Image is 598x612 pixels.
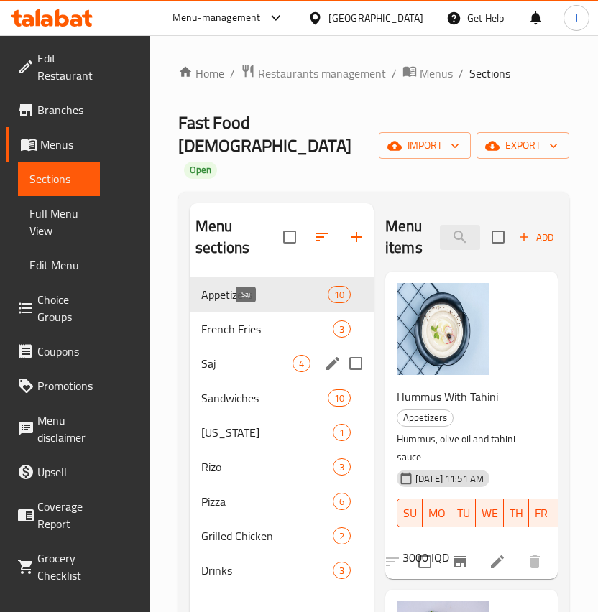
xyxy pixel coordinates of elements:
button: Branch-specific-item [443,544,477,579]
span: Sections [469,65,510,82]
div: items [333,527,351,544]
span: TH [510,503,523,524]
div: items [333,493,351,510]
button: Add [513,226,559,249]
nav: Menu sections [190,272,374,593]
span: Branches [37,101,88,119]
a: Sections [18,162,100,196]
a: Restaurants management [241,64,386,83]
span: [DATE] 11:51 AM [410,472,489,486]
a: Coupons [6,334,100,368]
li: / [392,65,397,82]
button: delete [517,544,552,579]
span: 10 [328,288,350,302]
span: 10 [328,391,350,405]
span: 3 [333,460,350,474]
div: items [333,458,351,476]
button: FR [529,499,553,527]
a: Edit menu item [489,553,506,570]
span: Rizo [201,458,333,476]
span: Menus [40,136,88,153]
span: Grilled Chicken [201,527,333,544]
button: import [379,132,471,159]
button: export [477,132,569,159]
a: Edit Restaurant [6,41,104,93]
div: Sandwiches10 [190,381,374,415]
p: Hummus, olive oil and tahini sauce [397,430,535,466]
span: 6 [333,495,350,509]
button: Add section [339,220,374,254]
span: Full Menu View [29,205,88,239]
a: Menus [6,127,100,162]
a: Upsell [6,455,100,489]
span: Drinks [201,562,333,579]
button: edit [322,353,344,374]
button: MO [423,499,451,527]
div: Pizza [201,493,333,510]
span: Sort sections [305,220,339,254]
span: Edit Menu [29,256,88,274]
span: TU [457,503,470,524]
div: Appetizers [201,286,328,303]
span: 4 [293,357,310,371]
span: [US_STATE] [201,424,333,441]
span: Sections [29,170,88,187]
a: Edit Menu [18,248,100,282]
div: Kentucky [201,424,333,441]
span: Grocery Checklist [37,550,88,584]
div: Rizo3 [190,450,374,484]
span: Open [184,164,217,176]
button: TU [451,499,476,527]
span: SU [403,503,417,524]
span: Select section [483,222,513,252]
a: Menu disclaimer [6,403,100,455]
div: items [328,389,351,407]
a: Promotions [6,368,104,403]
span: Edit Restaurant [37,50,93,84]
span: Menus [420,65,453,82]
span: 3 [333,323,350,336]
span: Coupons [37,343,88,360]
span: Hummus With Tahini [397,386,498,407]
div: Saj4edit [190,346,374,381]
span: import [390,136,459,154]
h2: Menu items [385,215,423,259]
span: 2 [333,529,350,543]
button: TH [504,499,529,527]
button: SA [553,499,579,527]
img: Hummus With Tahini [397,283,489,375]
div: items [333,424,351,441]
div: items [333,562,351,579]
nav: breadcrumb [178,64,569,83]
span: Fast Food [DEMOGRAPHIC_DATA] [178,106,351,162]
div: [GEOGRAPHIC_DATA] [328,10,423,26]
span: Add [517,229,556,246]
a: Grocery Checklist [6,541,100,593]
div: Grilled Chicken2 [190,519,374,553]
div: Open [184,162,217,179]
span: Upsell [37,463,88,481]
div: Appetizers [397,409,454,427]
span: Sandwiches [201,389,328,407]
span: 1 [333,426,350,440]
input: search [440,225,480,250]
span: Choice Groups [37,291,88,325]
div: Drinks3 [190,553,374,588]
span: J [575,10,578,26]
div: [US_STATE]1 [190,415,374,450]
div: Pizza6 [190,484,374,519]
a: Full Menu View [18,196,100,248]
span: Add item [513,226,559,249]
span: Promotions [37,377,93,394]
button: SU [397,499,423,527]
span: 3 [333,564,350,578]
a: Coverage Report [6,489,100,541]
span: MO [428,503,446,524]
a: Choice Groups [6,282,100,334]
span: Appetizers [397,409,453,426]
span: FR [535,503,548,524]
span: Select to update [410,547,440,577]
